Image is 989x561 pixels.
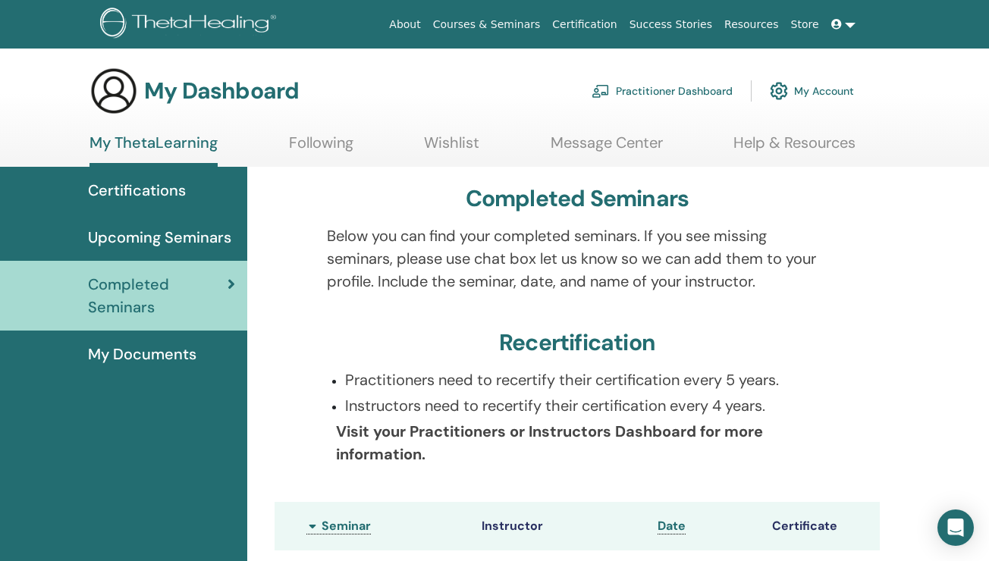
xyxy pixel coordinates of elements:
a: Store [785,11,825,39]
a: Resources [718,11,785,39]
a: About [383,11,426,39]
span: Completed Seminars [88,273,228,318]
th: Certificate [765,502,880,550]
div: Open Intercom Messenger [937,509,974,546]
h3: Recertification [499,329,655,356]
img: generic-user-icon.jpg [89,67,138,115]
h3: Completed Seminars [466,185,689,212]
a: Practitioner Dashboard [592,74,733,108]
a: Success Stories [623,11,718,39]
img: chalkboard-teacher.svg [592,84,610,98]
a: My ThetaLearning [89,133,218,167]
p: Instructors need to recertify their certification every 4 years. [345,394,827,417]
img: cog.svg [770,78,788,104]
b: Visit your Practitioners or Instructors Dashboard for more information. [336,422,763,464]
p: Below you can find your completed seminars. If you see missing seminars, please use chat box let ... [327,224,827,293]
img: logo.png [100,8,281,42]
a: Courses & Seminars [427,11,547,39]
span: Certifications [88,179,186,202]
th: Instructor [474,502,649,550]
a: Certification [546,11,623,39]
a: My Account [770,74,854,108]
a: Date [658,518,686,534]
p: Practitioners need to recertify their certification every 5 years. [345,368,827,391]
a: Wishlist [424,133,479,163]
a: Following [289,133,353,163]
h3: My Dashboard [144,77,299,105]
a: Help & Resources [733,133,856,163]
a: Message Center [551,133,663,163]
span: Upcoming Seminars [88,226,231,249]
span: My Documents [88,343,196,365]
